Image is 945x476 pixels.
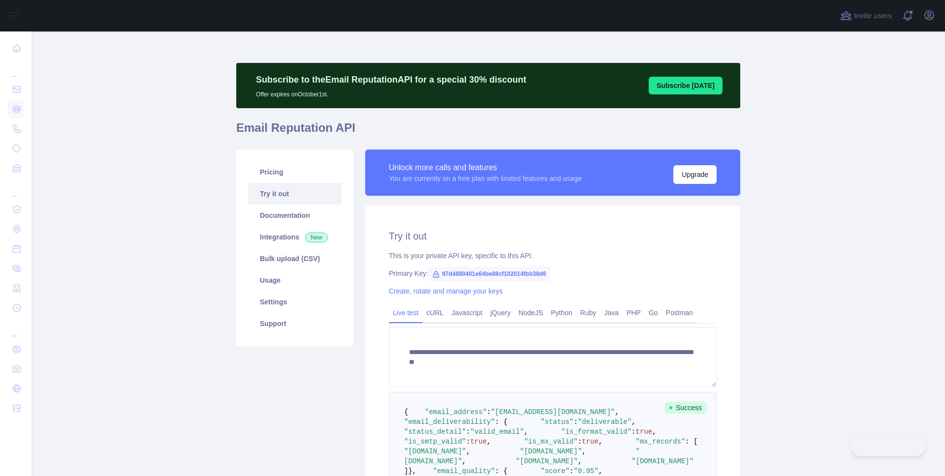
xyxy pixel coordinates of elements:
[547,305,576,321] a: Python
[623,305,645,321] a: PHP
[408,467,416,475] span: },
[673,165,717,184] button: Upgrade
[631,428,635,436] span: :
[389,287,503,295] a: Create, rotate and manage your keys
[389,251,717,261] div: This is your private API key, specific to this API.
[404,438,466,446] span: "is_smtp_valid"
[466,438,470,446] span: :
[578,418,631,426] span: "deliverable"
[462,457,466,465] span: ,
[428,267,550,281] span: 97d4880401e64be88cf102014fbb38d6
[569,467,573,475] span: :
[574,418,578,426] span: :
[491,408,615,416] span: "[EMAIL_ADDRESS][DOMAIN_NAME]"
[422,305,447,321] a: cURL
[662,305,697,321] a: Postman
[404,428,466,436] span: "status_detail"
[236,120,740,144] h1: Email Reputation API
[404,408,408,416] span: {
[256,87,526,98] p: Offer expires on October 1st.
[615,408,619,416] span: ,
[487,438,491,446] span: ,
[524,428,528,436] span: ,
[685,438,697,446] span: : [
[576,305,600,321] a: Ruby
[851,436,925,456] iframe: Toggle Customer Support
[854,10,892,22] span: Invite users
[8,59,24,79] div: ...
[540,418,573,426] span: "status"
[433,467,495,475] span: "email_quality"
[248,269,342,291] a: Usage
[248,161,342,183] a: Pricing
[636,428,653,436] span: true
[582,438,598,446] span: true
[495,418,507,426] span: : {
[389,268,717,278] div: Primary Key:
[631,418,635,426] span: ,
[404,418,495,426] span: "email_deliverability"
[256,73,526,87] p: Subscribe to the Email Reputation API for a special 30 % discount
[248,248,342,269] a: Bulk upload (CSV)
[8,179,24,199] div: ...
[636,438,686,446] span: "mx_records"
[574,467,598,475] span: "0.95"
[495,467,507,475] span: : {
[598,438,602,446] span: ,
[652,428,656,436] span: ,
[389,162,582,174] div: Unlock more calls and features
[8,319,24,338] div: ...
[487,408,491,416] span: :
[665,402,707,414] span: Success
[582,447,586,455] span: ,
[578,438,582,446] span: :
[524,438,578,446] span: "is_mx_valid"
[389,229,717,243] h2: Try it out
[447,305,486,321] a: Javascript
[248,226,342,248] a: Integrations New
[631,457,693,465] span: "[DOMAIN_NAME]"
[561,428,631,436] span: "is_format_valid"
[838,8,894,24] button: Invite users
[404,447,466,455] span: "[DOMAIN_NAME]"
[645,305,662,321] a: Go
[578,457,582,465] span: ,
[470,438,487,446] span: true
[516,457,578,465] span: "[DOMAIN_NAME]"
[520,447,582,455] span: "[DOMAIN_NAME]"
[470,428,524,436] span: "valid_email"
[466,428,470,436] span: :
[248,183,342,205] a: Try it out
[598,467,602,475] span: ,
[514,305,547,321] a: NodeJS
[389,174,582,183] div: You are currently on a free plan with limited features and usage
[248,205,342,226] a: Documentation
[600,305,623,321] a: Java
[649,77,723,94] button: Subscribe [DATE]
[248,313,342,334] a: Support
[540,467,569,475] span: "score"
[486,305,514,321] a: jQuery
[248,291,342,313] a: Settings
[466,447,470,455] span: ,
[425,408,487,416] span: "email_address"
[389,305,422,321] a: Live test
[404,467,408,475] span: ]
[305,233,328,242] span: New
